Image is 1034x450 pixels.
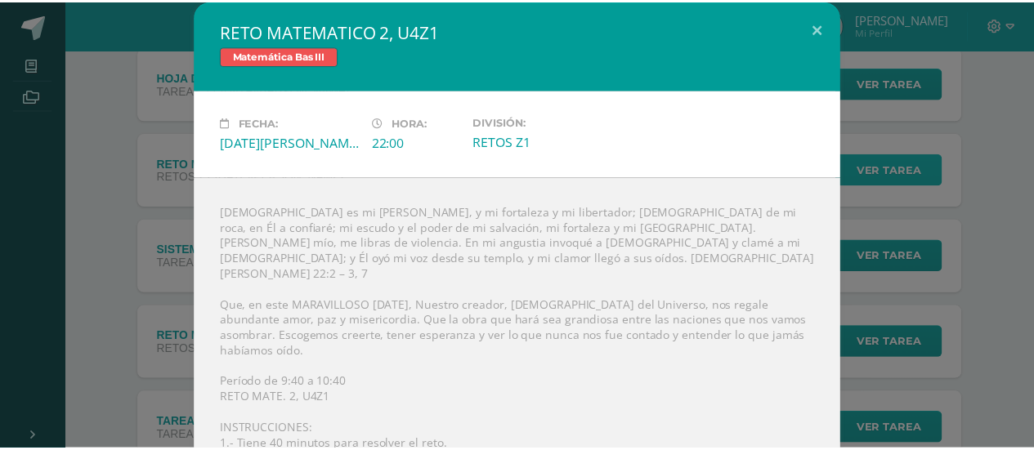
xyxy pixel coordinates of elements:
h2: RETO MATEMATICO 2, U4Z1 [222,20,824,42]
span: Fecha: [241,117,281,129]
div: RETOS Z1 [478,132,619,150]
span: Matemática Bas III [222,46,342,65]
span: Hora: [396,117,432,129]
div: 22:00 [376,133,465,151]
label: División: [478,116,619,128]
div: [DATE][PERSON_NAME] [222,133,363,151]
